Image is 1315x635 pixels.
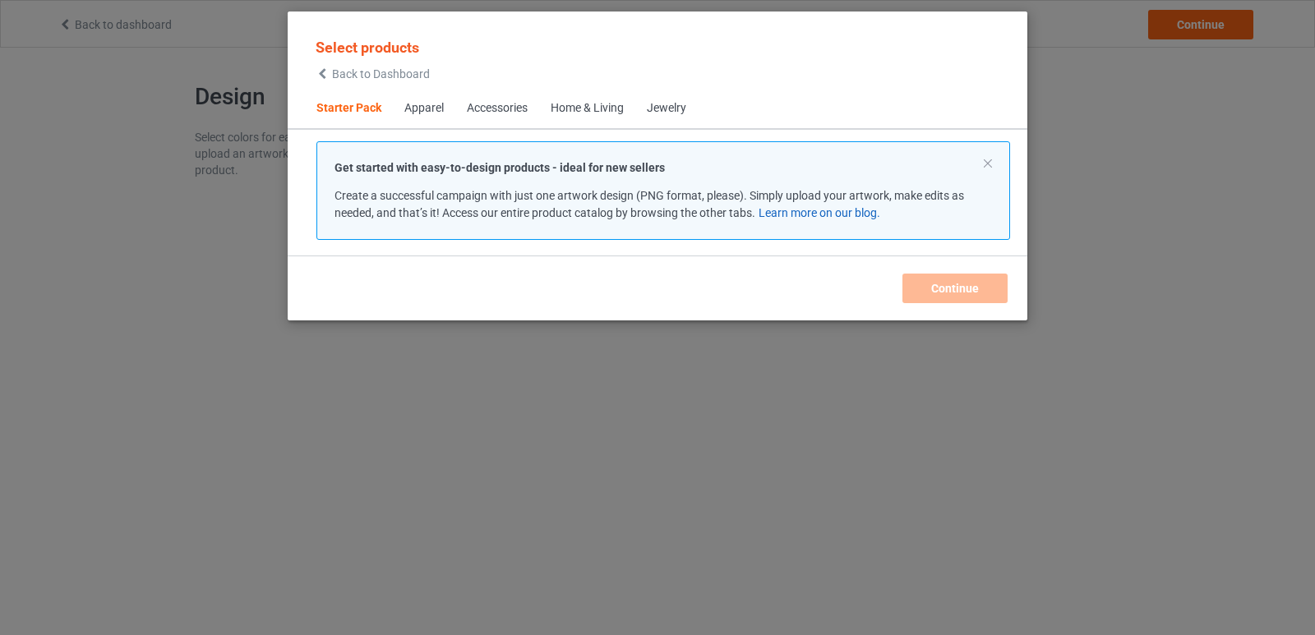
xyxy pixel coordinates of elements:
[759,206,880,219] a: Learn more on our blog.
[335,189,964,219] span: Create a successful campaign with just one artwork design (PNG format, please). Simply upload you...
[332,67,430,81] span: Back to Dashboard
[335,161,665,174] strong: Get started with easy-to-design products - ideal for new sellers
[551,100,624,117] div: Home & Living
[316,39,419,56] span: Select products
[467,100,528,117] div: Accessories
[404,100,444,117] div: Apparel
[305,89,393,128] span: Starter Pack
[647,100,686,117] div: Jewelry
